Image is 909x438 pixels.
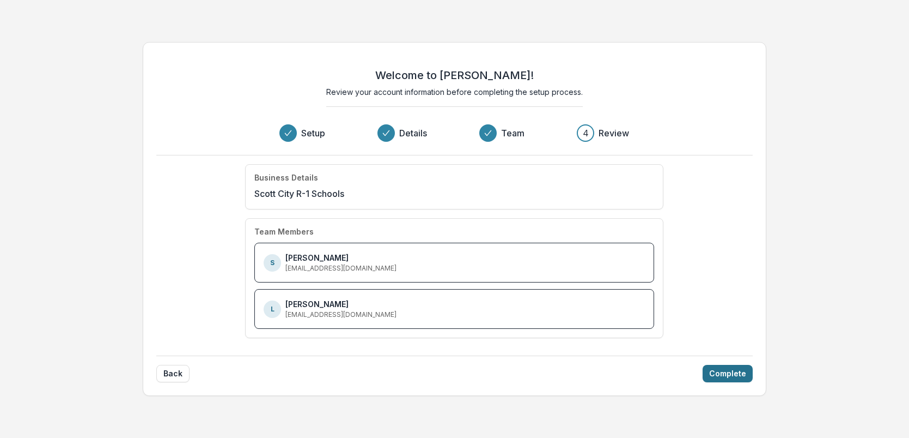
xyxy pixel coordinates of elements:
div: Progress [279,124,629,142]
p: [PERSON_NAME] [285,252,349,263]
p: [EMAIL_ADDRESS][DOMAIN_NAME] [285,310,396,320]
h3: Setup [301,127,325,140]
button: Back [156,365,190,382]
p: Review your account information before completing the setup process. [326,86,583,98]
button: Complete [703,365,753,382]
p: Scott City R-1 Schools [254,187,344,200]
div: 4 [583,127,589,140]
h4: Business Details [254,173,318,183]
p: [PERSON_NAME] [285,298,349,310]
h3: Details [399,127,427,140]
h2: Welcome to [PERSON_NAME]! [375,69,534,82]
p: L [271,304,274,314]
h3: Team [501,127,524,140]
p: S [270,258,274,268]
p: [EMAIL_ADDRESS][DOMAIN_NAME] [285,263,396,273]
h3: Review [599,127,629,140]
h4: Team Members [254,227,314,237]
